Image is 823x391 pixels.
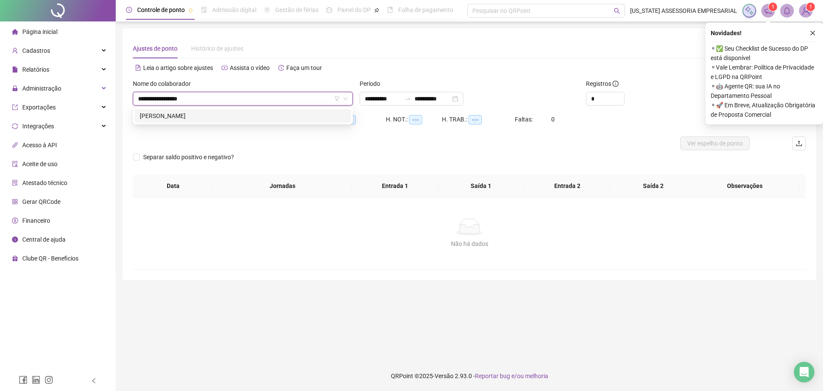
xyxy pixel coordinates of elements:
span: bell [783,7,791,15]
span: Versão [435,373,454,379]
img: sparkle-icon.fc2bf0ac1784a2077858766a79e2daf3.svg [745,6,754,15]
img: 89980 [799,4,812,17]
span: ⚬ 🤖 Agente QR: sua IA no Departamento Pessoal [711,82,818,100]
span: Gerar QRCode [22,198,60,205]
span: Relatórios [22,66,49,73]
span: down [343,96,348,101]
span: upload [796,140,802,147]
span: sun [264,7,270,13]
span: Histórico de ajustes [191,45,243,52]
span: ⚬ 🚀 Em Breve, Atualização Obrigatória de Proposta Comercial [711,100,818,119]
span: Faça um tour [286,64,322,71]
div: H. TRAB.: [442,115,515,124]
span: Acesso à API [22,142,57,149]
div: H. NOT.: [386,115,442,124]
span: info-circle [613,81,619,87]
span: ⚬ Vale Lembrar: Política de Privacidade e LGPD na QRPoint [711,63,818,82]
span: Novidades ! [711,28,742,38]
span: export [12,104,18,110]
div: Não há dados [143,239,796,249]
span: 1 [772,4,775,10]
span: Faltas: [515,116,534,123]
span: left [91,378,97,384]
span: Assista o vídeo [230,64,270,71]
span: Registros [586,79,619,88]
span: --:-- [469,115,482,124]
span: youtube [222,65,228,71]
span: notification [764,7,772,15]
span: Financeiro [22,217,50,224]
span: --:-- [409,115,422,124]
footer: QRPoint © 2025 - 2.93.0 - [116,361,823,391]
span: clock-circle [126,7,132,13]
span: pushpin [374,8,379,13]
span: Folha de pagamento [398,6,453,13]
span: audit [12,161,18,167]
span: user-add [12,48,18,54]
span: Gestão de férias [275,6,318,13]
div: [PERSON_NAME] [140,111,346,121]
span: Cadastros [22,47,50,54]
th: Data [133,174,213,198]
th: Entrada 2 [524,174,610,198]
span: file [12,67,18,73]
span: Central de ajuda [22,236,66,243]
span: Reportar bug e/ou melhoria [475,373,548,379]
span: Página inicial [22,28,57,35]
span: Atestado técnico [22,179,67,186]
span: info-circle [12,236,18,242]
span: facebook [19,376,27,384]
label: Período [360,79,386,88]
label: Nome do colaborador [133,79,196,88]
span: gift [12,255,18,261]
span: Observações [697,181,793,191]
span: 0 [551,116,555,123]
span: Aceite de uso [22,161,57,167]
th: Jornadas [213,174,352,198]
span: Clube QR - Beneficios [22,255,78,262]
span: history [278,65,284,71]
th: Saída 1 [438,174,524,198]
div: JOAO PAULO DA SILVA GUIMARAES [135,109,351,123]
span: [US_STATE] ASSESSORIA EMPRESARIAL [630,6,737,15]
span: home [12,29,18,35]
span: Integrações [22,123,54,130]
sup: Atualize o seu contato no menu Meus Dados [806,3,815,11]
span: Separar saldo positivo e negativo? [140,152,237,162]
th: Entrada 1 [352,174,438,198]
span: instagram [45,376,53,384]
span: close [810,30,816,36]
span: file-text [135,65,141,71]
span: swap-right [404,95,411,102]
span: ⚬ ✅ Seu Checklist de Sucesso do DP está disponível [711,44,818,63]
span: book [387,7,393,13]
span: filter [334,96,339,101]
span: qrcode [12,199,18,205]
span: Administração [22,85,61,92]
span: solution [12,180,18,186]
span: 1 [809,4,812,10]
span: sync [12,123,18,129]
span: Leia o artigo sobre ajustes [143,64,213,71]
span: dashboard [326,7,332,13]
span: Painel do DP [337,6,371,13]
span: dollar [12,218,18,224]
sup: 1 [769,3,777,11]
span: linkedin [32,376,40,384]
span: file-done [201,7,207,13]
button: Ver espelho de ponto [680,136,750,150]
span: api [12,142,18,148]
span: search [614,8,620,14]
span: Exportações [22,104,56,111]
div: HE 3: [330,115,386,124]
span: Controle de ponto [137,6,185,13]
span: lock [12,85,18,91]
span: Ajustes de ponto [133,45,177,52]
div: Open Intercom Messenger [794,362,814,382]
span: to [404,95,411,102]
th: Observações [690,174,799,198]
span: pushpin [188,8,193,13]
th: Saída 2 [610,174,697,198]
span: Admissão digital [212,6,256,13]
